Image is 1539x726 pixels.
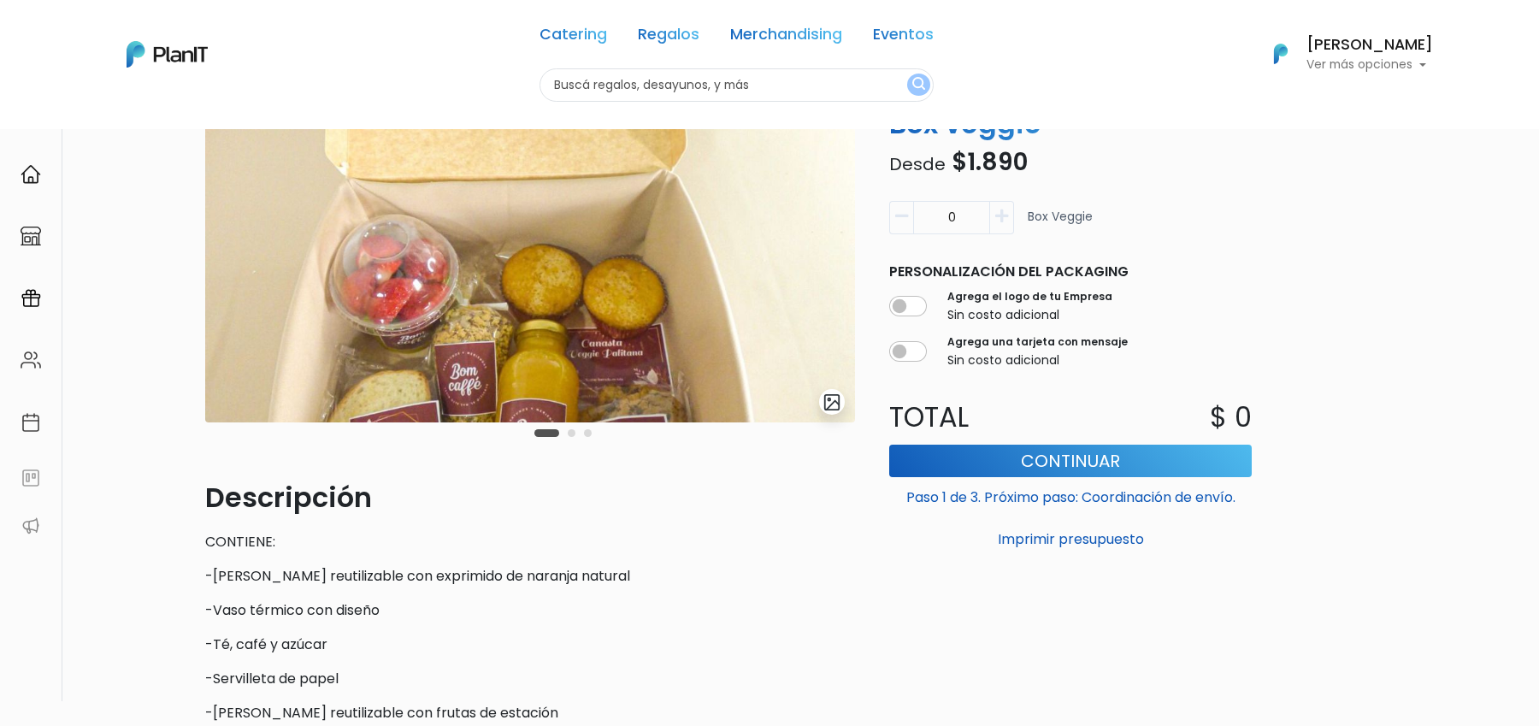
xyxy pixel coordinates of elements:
[21,164,41,185] img: home-e721727adea9d79c4d83392d1f703f7f8bce08238fde08b1acbfd93340b81755.svg
[205,635,855,655] p: -Té, café y azúcar
[584,429,592,437] button: Carousel Page 3
[879,397,1070,438] p: Total
[21,226,41,246] img: marketplace-4ceaa7011d94191e9ded77b95e3339b90024bf715f7c57f8cf31f2d8c509eaba.svg
[889,445,1252,477] button: Continuar
[205,532,855,552] p: CONTIENE:
[912,77,925,93] img: search_button-432b6d5273f82d61273b3651a40e1bd1b912527efae98b1b7a1b2c0702e16a8d.svg
[21,350,41,370] img: people-662611757002400ad9ed0e3c099ab2801c6687ba6c219adb57efc949bc21e19d.svg
[540,27,607,48] a: Catering
[127,41,208,68] img: PlanIt Logo
[1262,35,1300,73] img: PlanIt Logo
[947,334,1128,350] label: Agrega una tarjeta con mensaje
[823,393,842,412] img: gallery-light
[540,68,934,102] input: Buscá regalos, desayunos, y más
[205,566,855,587] p: -[PERSON_NAME] reutilizable con exprimido de naranja natural
[889,481,1252,508] p: Paso 1 de 3. Próximo paso: Coordinación de envío.
[88,16,246,50] div: ¿Necesitás ayuda?
[947,289,1112,304] label: Agrega el logo de tu Empresa
[1306,38,1433,53] h6: [PERSON_NAME]
[730,27,842,48] a: Merchandising
[21,288,41,309] img: campaigns-02234683943229c281be62815700db0a1741e53638e28bf9629b52c665b00959.svg
[205,477,855,518] p: Descripción
[952,145,1028,179] span: $1.890
[205,53,855,422] img: 30a83c64-df7f-48f4-b3ed-bbbccb67ca7c.jpeg
[205,703,855,723] p: -[PERSON_NAME] reutilizable con frutas de estación
[889,152,946,176] span: Desde
[205,669,855,689] p: -Servilleta de papel
[873,27,934,48] a: Eventos
[1252,32,1433,76] button: PlanIt Logo [PERSON_NAME] Ver más opciones
[530,422,596,443] div: Carousel Pagination
[534,429,559,437] button: Carousel Page 1 (Current Slide)
[889,262,1252,282] p: Personalización del packaging
[568,429,575,437] button: Carousel Page 2
[1028,208,1093,241] p: Box veggie
[947,306,1112,324] p: Sin costo adicional
[21,412,41,433] img: calendar-87d922413cdce8b2cf7b7f5f62616a5cf9e4887200fb71536465627b3292af00.svg
[21,516,41,536] img: partners-52edf745621dab592f3b2c58e3bca9d71375a7ef29c3b500c9f145b62cc070d4.svg
[638,27,699,48] a: Regalos
[21,468,41,488] img: feedback-78b5a0c8f98aac82b08bfc38622c3050aee476f2c9584af64705fc4e61158814.svg
[1210,397,1252,438] p: $ 0
[947,351,1128,369] p: Sin costo adicional
[889,525,1252,554] button: Imprimir presupuesto
[1306,59,1433,71] p: Ver más opciones
[205,600,855,621] p: -Vaso térmico con diseño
